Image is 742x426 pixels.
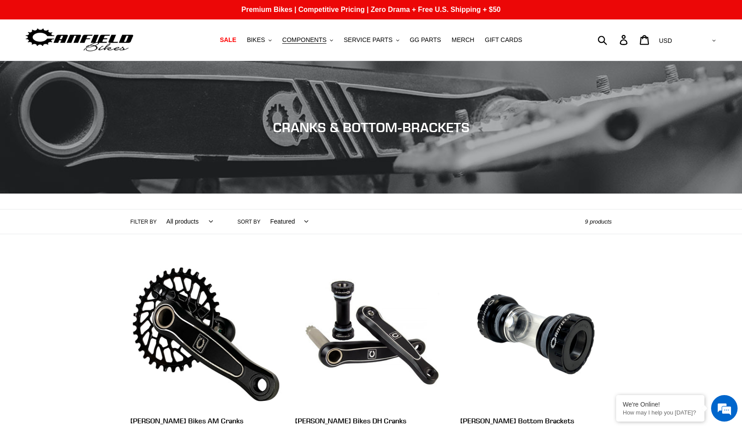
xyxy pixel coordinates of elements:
span: GIFT CARDS [485,36,522,44]
span: SERVICE PARTS [344,36,392,44]
span: GG PARTS [410,36,441,44]
span: CRANKS & BOTTOM-BRACKETS [273,119,469,135]
p: How may I help you today? [623,409,698,416]
a: MERCH [447,34,479,46]
label: Sort by [238,218,261,226]
div: We're Online! [623,401,698,408]
span: COMPONENTS [282,36,326,44]
input: Search [602,30,625,49]
span: MERCH [452,36,474,44]
button: BIKES [242,34,276,46]
span: BIKES [247,36,265,44]
img: Canfield Bikes [24,26,135,54]
span: 9 products [585,218,612,225]
a: GIFT CARDS [481,34,527,46]
button: COMPONENTS [278,34,337,46]
span: SALE [220,36,236,44]
a: GG PARTS [405,34,446,46]
a: SALE [216,34,241,46]
label: Filter by [130,218,157,226]
button: SERVICE PARTS [339,34,403,46]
